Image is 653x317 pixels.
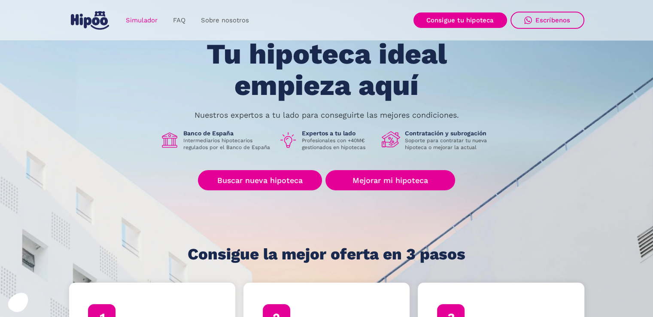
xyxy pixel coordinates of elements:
h1: Contratación y subrogación [405,129,493,137]
h1: Tu hipoteca ideal empieza aquí [164,39,489,101]
a: Buscar nueva hipoteca [198,170,322,190]
h1: Expertos a tu lado [302,129,375,137]
a: Sobre nosotros [193,12,257,29]
h1: Consigue la mejor oferta en 3 pasos [188,246,465,263]
p: Profesionales con +40M€ gestionados en hipotecas [302,137,375,151]
a: Consigue tu hipoteca [413,12,507,28]
h1: Banco de España [183,129,272,137]
p: Nuestros expertos a tu lado para conseguirte las mejores condiciones. [194,112,459,119]
a: home [69,8,111,33]
a: Simulador [118,12,165,29]
a: FAQ [165,12,193,29]
a: Escríbenos [510,12,584,29]
p: Soporte para contratar tu nueva hipoteca o mejorar la actual [405,137,493,151]
a: Mejorar mi hipoteca [325,170,455,190]
div: Escríbenos [535,16,571,24]
p: Intermediarios hipotecarios regulados por el Banco de España [183,137,272,151]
